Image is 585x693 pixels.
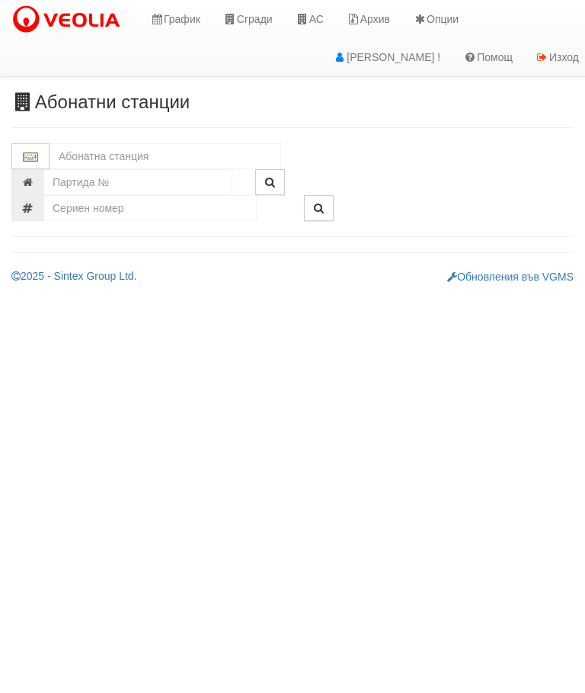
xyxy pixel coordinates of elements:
a: [PERSON_NAME] ! [321,38,452,76]
a: Обновления във VGMS [447,271,574,283]
h3: Абонатни станции [11,92,574,112]
img: VeoliaLogo.png [11,4,127,36]
a: Помощ [452,38,524,76]
input: Партида № [43,169,232,195]
input: Сериен номер [43,195,257,221]
input: Абонатна станция [50,143,281,169]
a: 2025 - Sintex Group Ltd. [11,270,137,282]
